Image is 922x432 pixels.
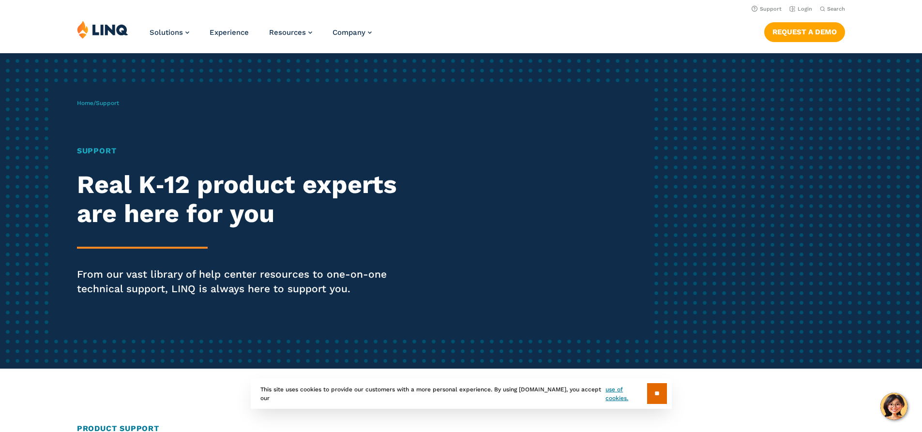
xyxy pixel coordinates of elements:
img: LINQ | K‑12 Software [77,20,128,39]
span: Solutions [150,28,183,37]
span: Search [827,6,845,12]
a: Home [77,100,93,106]
a: Resources [269,28,312,37]
a: Login [789,6,812,12]
h1: Support [77,145,432,157]
div: This site uses cookies to provide our customers with a more personal experience. By using [DOMAIN... [251,378,672,409]
span: Company [333,28,365,37]
nav: Primary Navigation [150,20,372,52]
a: Experience [210,28,249,37]
a: use of cookies. [605,385,647,402]
nav: Button Navigation [764,20,845,42]
span: Support [96,100,119,106]
p: From our vast library of help center resources to one-on-one technical support, LINQ is always he... [77,267,432,296]
a: Company [333,28,372,37]
span: Resources [269,28,306,37]
button: Open Search Bar [820,5,845,13]
button: Hello, have a question? Let’s chat. [880,393,907,420]
h2: Real K‑12 product experts are here for you [77,170,432,228]
a: Request a Demo [764,22,845,42]
span: / [77,100,119,106]
a: Solutions [150,28,189,37]
a: Support [752,6,782,12]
